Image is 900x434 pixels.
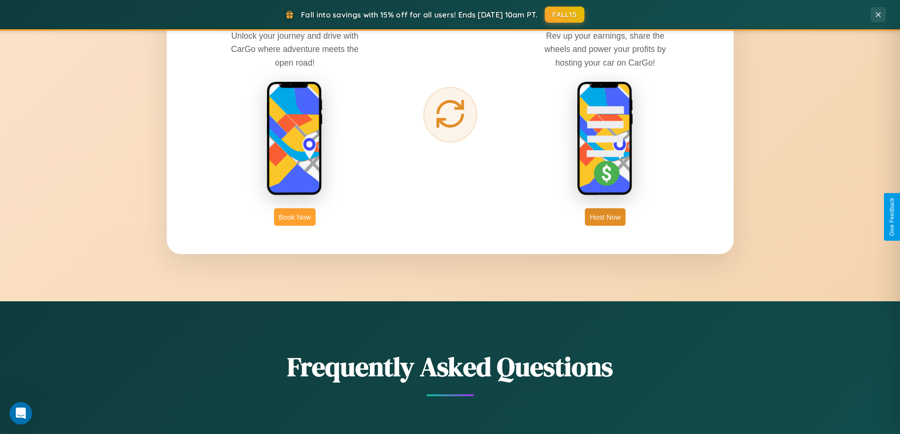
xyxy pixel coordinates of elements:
p: Rev up your earnings, share the wheels and power your profits by hosting your car on CarGo! [534,29,676,69]
img: rent phone [266,81,323,196]
h2: Frequently Asked Questions [167,349,734,385]
div: Give Feedback [889,198,895,236]
img: host phone [577,81,634,196]
button: FALL15 [545,7,584,23]
button: Host Now [585,208,625,226]
button: Book Now [274,208,316,226]
iframe: Intercom live chat [9,402,32,425]
p: Unlock your journey and drive with CarGo where adventure meets the open road! [224,29,366,69]
span: Fall into savings with 15% off for all users! Ends [DATE] 10am PT. [301,10,538,19]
